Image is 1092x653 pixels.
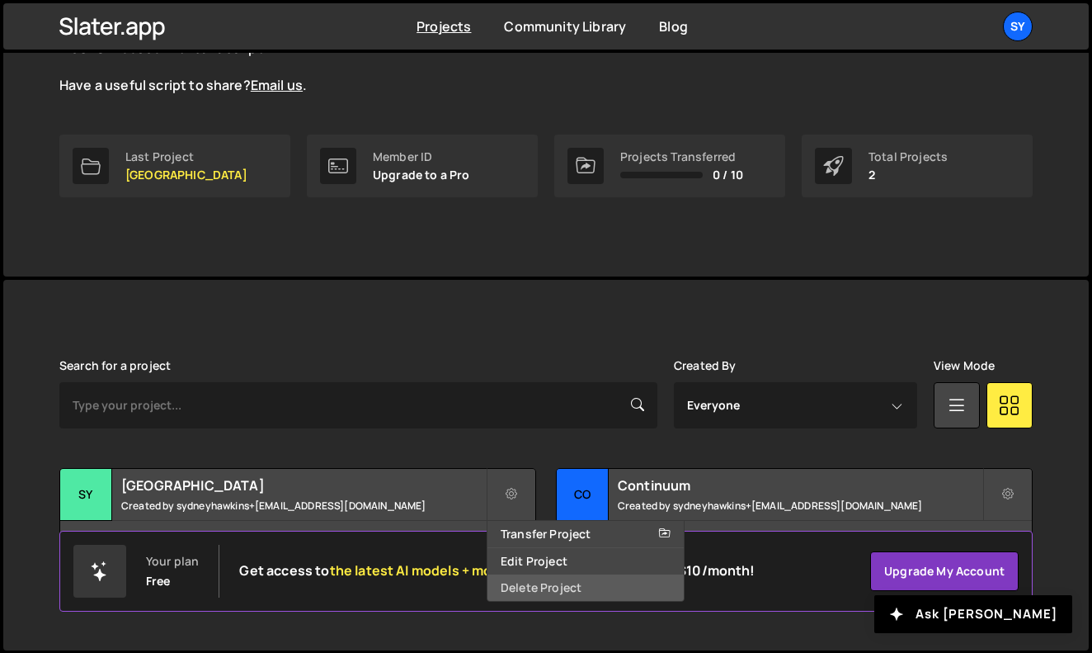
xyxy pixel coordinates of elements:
[59,468,536,571] a: Sy [GEOGRAPHIC_DATA] Created by sydneyhawkins+[EMAIL_ADDRESS][DOMAIN_NAME] 2 pages, last updated ...
[659,17,688,35] a: Blog
[59,21,653,95] p: The is live and growing. Explore the curated scripts to solve common Webflow issues with JavaScri...
[373,168,470,182] p: Upgrade to a Pro
[618,499,982,513] small: Created by sydneyhawkins+[EMAIL_ADDRESS][DOMAIN_NAME]
[870,551,1019,591] a: Upgrade my account
[59,359,171,372] label: Search for a project
[121,476,486,494] h2: [GEOGRAPHIC_DATA]
[121,499,486,513] small: Created by sydneyhawkins+[EMAIL_ADDRESS][DOMAIN_NAME]
[60,521,535,570] div: 2 pages, last updated by [DATE]
[556,468,1033,571] a: Co Continuum Created by sydneyhawkins+[EMAIL_ADDRESS][DOMAIN_NAME] 8 pages, last updated by [DATE]
[487,548,684,575] a: Edit Project
[874,595,1072,633] button: Ask [PERSON_NAME]
[868,168,948,182] p: 2
[60,469,112,521] div: Sy
[1003,12,1033,41] a: Sy
[239,563,755,579] h2: Get access to when you upgrade for just $10/month!
[251,76,303,94] a: Email us
[59,382,657,428] input: Type your project...
[125,150,247,163] div: Last Project
[417,17,471,35] a: Projects
[934,359,995,372] label: View Mode
[146,555,199,568] div: Your plan
[146,575,171,588] div: Free
[504,17,626,35] a: Community Library
[618,476,982,494] h2: Continuum
[713,168,743,182] span: 0 / 10
[868,150,948,163] div: Total Projects
[557,469,609,521] div: Co
[373,150,470,163] div: Member ID
[557,521,1032,570] div: 8 pages, last updated by [DATE]
[59,135,290,197] a: Last Project [GEOGRAPHIC_DATA]
[674,359,737,372] label: Created By
[620,150,743,163] div: Projects Transferred
[330,561,506,580] span: the latest AI models + more
[487,575,684,601] a: Delete Project
[487,521,684,547] a: Transfer Project
[125,168,247,182] p: [GEOGRAPHIC_DATA]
